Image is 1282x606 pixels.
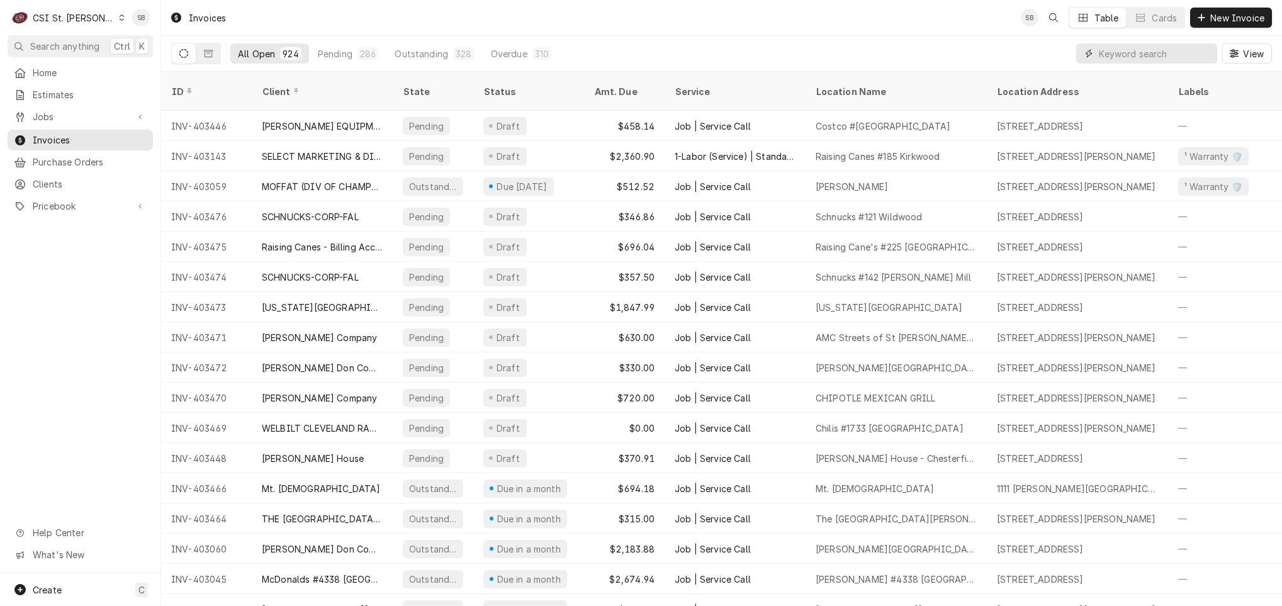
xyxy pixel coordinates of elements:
div: $346.86 [584,201,665,232]
div: Pending [408,452,445,465]
div: INV-403045 [161,564,252,594]
div: Pending [318,47,352,60]
span: View [1240,47,1266,60]
div: ¹ Warranty 🛡️ [1183,180,1244,193]
div: Overdue [491,47,527,60]
div: [STREET_ADDRESS] [997,542,1084,556]
span: K [139,40,145,53]
div: [STREET_ADDRESS] [997,301,1084,314]
div: Job | Service Call [675,422,751,435]
div: $1,847.99 [584,292,665,322]
div: Job | Service Call [675,452,751,465]
div: Draft [495,240,522,254]
div: [US_STATE][GEOGRAPHIC_DATA] [816,301,962,314]
div: Location Address [997,85,1155,98]
div: [STREET_ADDRESS][PERSON_NAME] [997,361,1156,374]
div: $630.00 [584,322,665,352]
div: INV-403475 [161,232,252,262]
div: Draft [495,391,522,405]
div: Draft [495,331,522,344]
div: Job | Service Call [675,331,751,344]
span: New Invoice [1208,11,1267,25]
div: $696.04 [584,232,665,262]
div: [PERSON_NAME] #4338 [GEOGRAPHIC_DATA] [816,573,977,586]
span: Ctrl [114,40,130,53]
a: Purchase Orders [8,152,153,172]
div: Job | Service Call [675,391,751,405]
div: Outstanding [408,482,458,495]
div: Service [675,85,793,98]
div: Due in a month [495,482,562,495]
div: WELBILT CLEVELAND RANGE [262,422,383,435]
div: THE [GEOGRAPHIC_DATA][PERSON_NAME] [262,512,383,525]
div: 286 [360,47,376,60]
div: [STREET_ADDRESS][PERSON_NAME] [997,150,1156,163]
div: Mt. [DEMOGRAPHIC_DATA] [816,482,935,495]
div: Draft [495,452,522,465]
div: Draft [495,361,522,374]
span: What's New [33,548,145,561]
span: Create [33,585,62,595]
div: Draft [495,301,522,314]
div: SCHNUCKS-CORP-FAL [262,210,359,223]
div: [PERSON_NAME] Don Company [262,361,383,374]
div: C [11,9,29,26]
div: Due in a month [495,573,562,586]
div: $315.00 [584,503,665,534]
div: 1111 [PERSON_NAME][GEOGRAPHIC_DATA], [GEOGRAPHIC_DATA] [997,482,1158,495]
a: Go to Jobs [8,106,153,127]
button: New Invoice [1190,8,1272,28]
span: Search anything [30,40,99,53]
div: Pending [408,240,445,254]
div: Pending [408,120,445,133]
div: Table [1094,11,1119,25]
a: Estimates [8,84,153,105]
div: $720.00 [584,383,665,413]
div: [PERSON_NAME][GEOGRAPHIC_DATA] [816,542,977,556]
div: Job | Service Call [675,210,751,223]
div: $370.91 [584,443,665,473]
div: Pending [408,361,445,374]
div: Pending [408,301,445,314]
div: The [GEOGRAPHIC_DATA][PERSON_NAME]-See Notes [816,512,977,525]
div: [STREET_ADDRESS][PERSON_NAME] [997,512,1156,525]
div: Job | Service Call [675,542,751,556]
div: [STREET_ADDRESS] [997,210,1084,223]
span: C [138,583,145,597]
div: Due in a month [495,512,562,525]
div: SCHNUCKS-CORP-FAL [262,271,359,284]
div: All Open [238,47,275,60]
a: Home [8,62,153,83]
span: Jobs [33,110,128,123]
div: Job | Service Call [675,271,751,284]
div: Job | Service Call [675,301,751,314]
div: [STREET_ADDRESS] [997,120,1084,133]
div: Amt. Due [594,85,652,98]
div: [PERSON_NAME] Company [262,331,377,344]
div: Pending [408,331,445,344]
div: $694.18 [584,473,665,503]
div: SELECT MARKETING & DISTRIBUTING [262,150,383,163]
div: Pending [408,150,445,163]
div: INV-403473 [161,292,252,322]
div: SB [132,9,150,26]
div: Draft [495,210,522,223]
div: Job | Service Call [675,120,751,133]
div: INV-403464 [161,503,252,534]
div: CSI St. [PERSON_NAME] [33,11,115,25]
div: $2,360.90 [584,141,665,171]
div: Outstanding [408,542,458,556]
div: [STREET_ADDRESS][PERSON_NAME] [997,271,1156,284]
div: $512.52 [584,171,665,201]
div: 1-Labor (Service) | Standard | Incurred [675,150,796,163]
div: Pending [408,391,445,405]
div: [PERSON_NAME] Company [262,391,377,405]
div: [STREET_ADDRESS][PERSON_NAME] [997,422,1156,435]
div: 328 [456,47,471,60]
div: Job | Service Call [675,180,751,193]
div: Cards [1152,11,1177,25]
div: Job | Service Call [675,361,751,374]
div: INV-403472 [161,352,252,383]
span: Purchase Orders [33,155,147,169]
div: [STREET_ADDRESS] [997,240,1084,254]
